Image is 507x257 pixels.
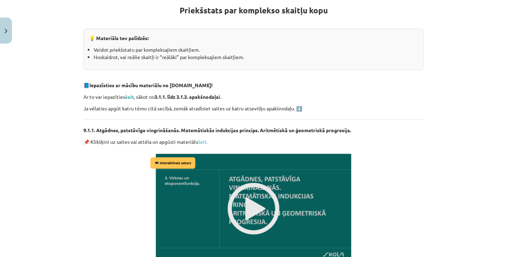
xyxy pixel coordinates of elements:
p: Ar to var iepazīties , sākot no . [83,93,424,101]
a: šeit [125,94,134,100]
strong: 3.1.1. līdz 3.1.3. apakšnodaļai [155,94,220,100]
li: Noskaidrot, vai reālie skaitļi ir “reālāki” par kompleksajiem skaitļiem. [94,53,418,61]
strong: Iepazīsties ar mācību materiālu no [DOMAIN_NAME]! [89,82,213,88]
a: šeit. [198,139,208,145]
li: Veidot priekšstatu par kompleksajiem skaitļiem. [94,46,418,53]
p: Ja vēlaties apgūt katru tēmu citā secībā, zemāk atradīsiet saites uz katru atsevišķu apakšnodaļu. ⬇️ [83,105,424,112]
p: 💡 [89,34,418,42]
strong: 9.1.1. Atgādnes, patstāvīga vingrināšanās. Matemātiskās indukcijas princips. Aritmētiskā un ģeome... [83,127,351,133]
b: Materiāls tev palīdzēs: [96,35,149,41]
img: icon-close-lesson-0947bae3869378f0d4975bcd49f059093ad1ed9edebbc8119c70593378902aed.svg [5,29,7,33]
strong: Priekšstats par komplekso skaitļu kopu [180,5,328,15]
p: 📌 Klikšķini uz saites vai attēla un apgūsti materiālu [83,138,424,146]
p: 📘 [83,82,424,89]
